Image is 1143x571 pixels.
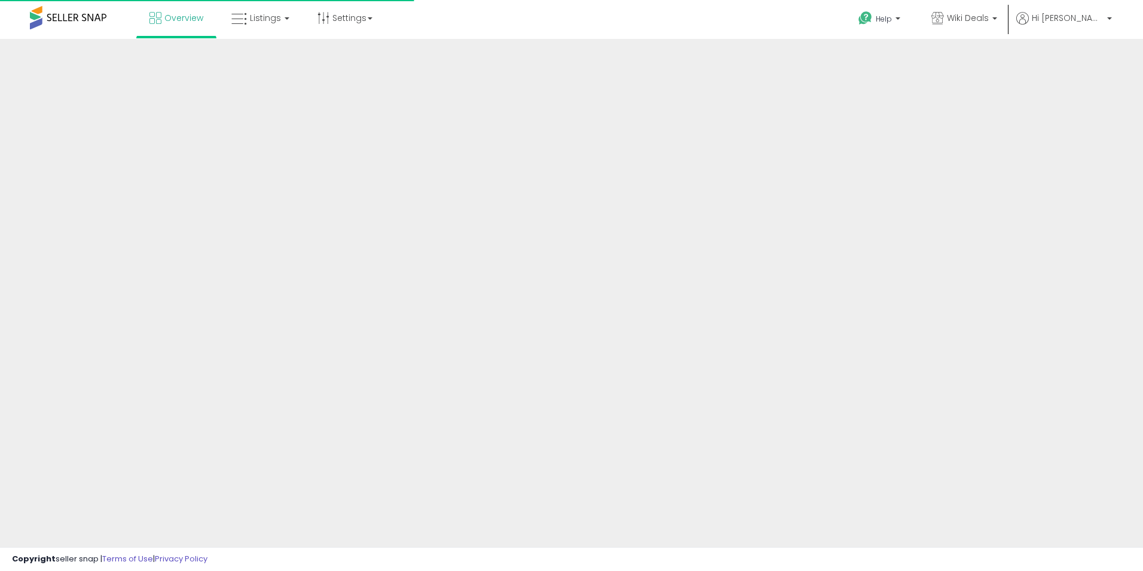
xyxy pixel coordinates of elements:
[1032,12,1104,24] span: Hi [PERSON_NAME]
[1016,12,1112,39] a: Hi [PERSON_NAME]
[858,11,873,26] i: Get Help
[164,12,203,24] span: Overview
[947,12,989,24] span: Wiki Deals
[849,2,912,39] a: Help
[250,12,281,24] span: Listings
[876,14,892,24] span: Help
